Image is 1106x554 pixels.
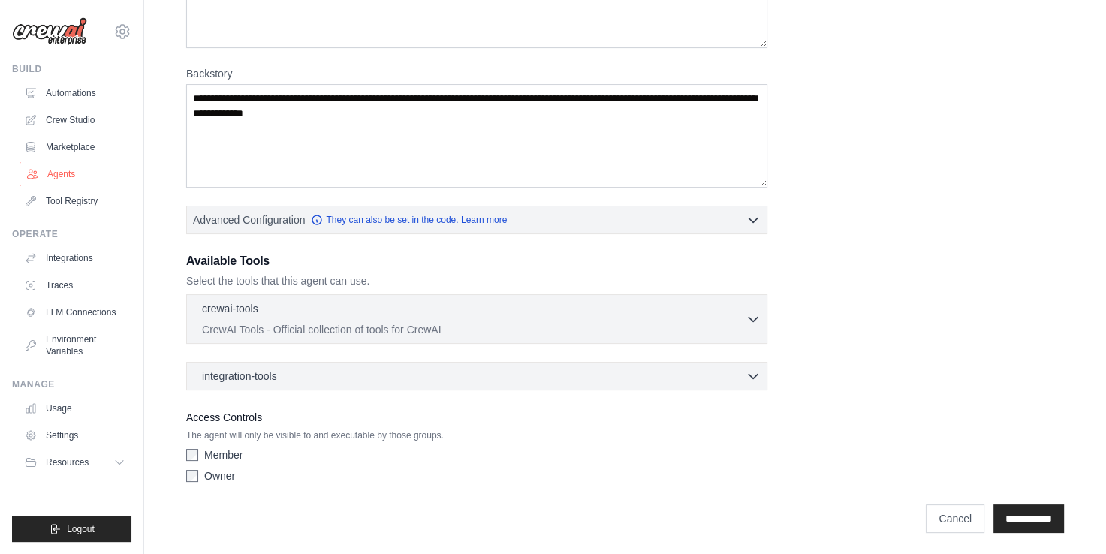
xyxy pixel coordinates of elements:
button: Advanced Configuration They can also be set in the code. Learn more [187,206,767,233]
a: Marketplace [18,135,131,159]
button: Logout [12,516,131,542]
a: Integrations [18,246,131,270]
a: Cancel [926,504,984,533]
h3: Available Tools [186,252,767,270]
a: Settings [18,423,131,447]
a: Automations [18,81,131,105]
div: Build [12,63,131,75]
a: Crew Studio [18,108,131,132]
label: Backstory [186,66,767,81]
div: Manage [12,378,131,390]
button: crewai-tools CrewAI Tools - Official collection of tools for CrewAI [193,301,761,337]
a: Traces [18,273,131,297]
a: Tool Registry [18,189,131,213]
span: integration-tools [202,369,277,384]
a: Usage [18,396,131,420]
p: crewai-tools [202,301,258,316]
label: Access Controls [186,408,767,426]
p: The agent will only be visible to and executable by those groups. [186,429,767,441]
p: Select the tools that this agent can use. [186,273,767,288]
label: Owner [204,468,235,483]
a: Environment Variables [18,327,131,363]
a: LLM Connections [18,300,131,324]
span: Logout [67,523,95,535]
button: integration-tools [193,369,761,384]
button: Resources [18,450,131,474]
label: Member [204,447,243,462]
a: Agents [20,162,133,186]
a: They can also be set in the code. Learn more [311,214,507,226]
div: Operate [12,228,131,240]
p: CrewAI Tools - Official collection of tools for CrewAI [202,322,746,337]
span: Resources [46,456,89,468]
span: Advanced Configuration [193,212,305,227]
img: Logo [12,17,87,46]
